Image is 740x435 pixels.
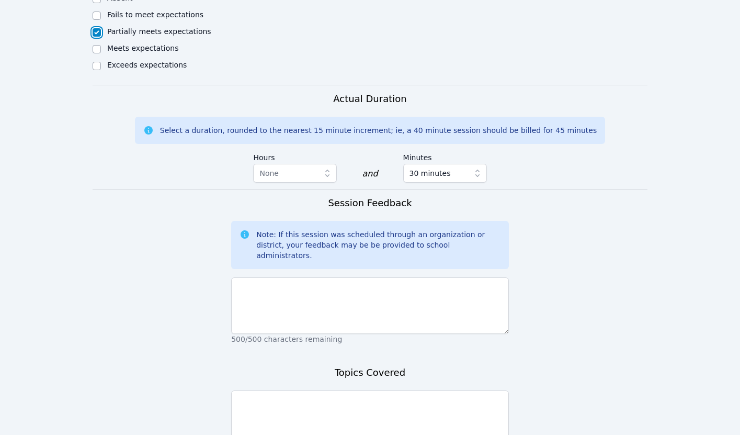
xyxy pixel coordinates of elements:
[403,164,487,183] button: 30 minutes
[256,229,500,261] div: Note: If this session was scheduled through an organization or district, your feedback may be be ...
[160,125,597,136] div: Select a duration, rounded to the nearest 15 minute increment; ie, a 40 minute session should be ...
[107,27,211,36] label: Partially meets expectations
[107,10,203,19] label: Fails to meet expectations
[335,365,405,380] h3: Topics Covered
[107,44,179,52] label: Meets expectations
[107,61,187,69] label: Exceeds expectations
[362,168,378,180] div: and
[259,169,279,177] span: None
[231,334,509,344] p: 500/500 characters remaining
[403,148,487,164] label: Minutes
[253,148,337,164] label: Hours
[333,92,406,106] h3: Actual Duration
[409,167,451,180] span: 30 minutes
[253,164,337,183] button: None
[328,196,412,210] h3: Session Feedback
